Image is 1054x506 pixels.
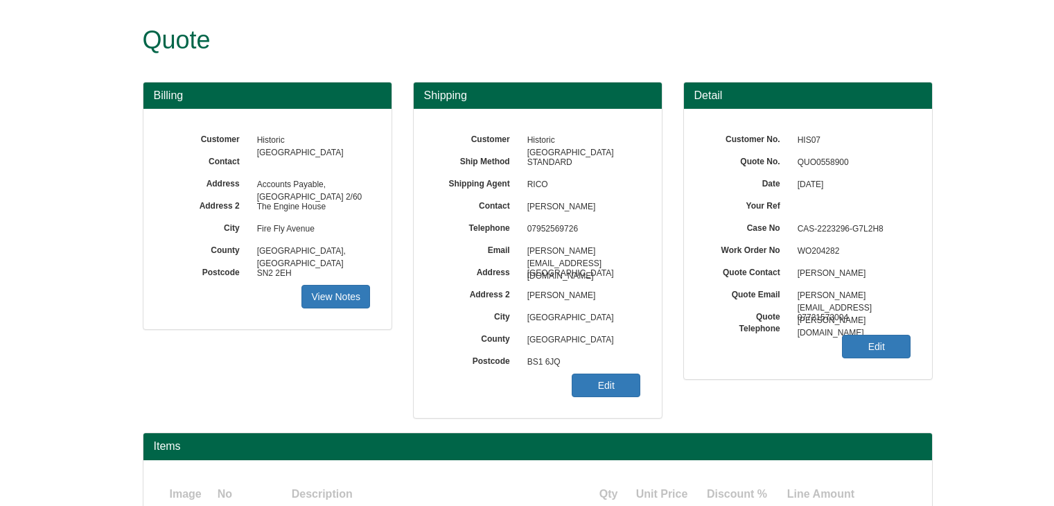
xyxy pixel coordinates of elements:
label: Postcode [434,351,520,367]
label: Email [434,241,520,256]
label: Shipping Agent [434,174,520,190]
span: SN2 2EH [250,263,371,285]
span: [GEOGRAPHIC_DATA] [520,263,641,285]
label: Address [434,263,520,279]
label: Customer [434,130,520,146]
label: Postcode [164,263,250,279]
label: Address 2 [164,196,250,212]
label: Quote Telephone [705,307,791,335]
span: HIS07 [791,130,911,152]
span: [GEOGRAPHIC_DATA] [520,307,641,329]
label: Contact [164,152,250,168]
span: WO204282 [798,246,840,256]
label: Customer No. [705,130,791,146]
label: Quote Contact [705,263,791,279]
label: Date [705,174,791,190]
span: [GEOGRAPHIC_DATA] [520,329,641,351]
label: City [164,218,250,234]
label: Telephone [434,218,520,234]
span: [DATE] [791,174,911,196]
span: [PERSON_NAME][EMAIL_ADDRESS][DOMAIN_NAME] [520,241,641,263]
span: STANDARD [520,152,641,174]
span: [PERSON_NAME] [791,263,911,285]
h3: Detail [694,89,922,102]
span: [PERSON_NAME][EMAIL_ADDRESS][PERSON_NAME][DOMAIN_NAME] [791,285,911,307]
label: County [434,329,520,345]
a: View Notes [301,285,370,308]
span: QUO0558900 [791,152,911,174]
span: CAS-2223296-G7L2H8 [791,218,911,241]
label: Your Ref [705,196,791,212]
span: BS1 6JQ [520,351,641,374]
span: Accounts Payable, [GEOGRAPHIC_DATA] 2/60 [250,174,371,196]
label: City [434,307,520,323]
span: 07952569726 [520,218,641,241]
span: Historic [GEOGRAPHIC_DATA] [250,130,371,152]
span: [GEOGRAPHIC_DATA],[GEOGRAPHIC_DATA] [250,241,371,263]
a: Edit [842,335,911,358]
label: Address 2 [434,285,520,301]
label: Customer [164,130,250,146]
span: [PERSON_NAME] [520,196,641,218]
label: Work Order No [705,241,791,256]
label: Contact [434,196,520,212]
a: Edit [572,374,640,397]
span: RICO [520,174,641,196]
h3: Billing [154,89,381,102]
h2: Items [154,440,922,453]
span: Historic [GEOGRAPHIC_DATA] [520,130,641,152]
label: Case No [705,218,791,234]
label: Quote No. [705,152,791,168]
span: Fire Fly Avenue [250,218,371,241]
span: The Engine House [250,196,371,218]
h1: Quote [143,26,881,54]
label: County [164,241,250,256]
label: Ship Method [434,152,520,168]
label: Quote Email [705,285,791,301]
span: 07721573004 [791,307,911,329]
h3: Shipping [424,89,651,102]
span: [PERSON_NAME] [520,285,641,307]
label: Address [164,174,250,190]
